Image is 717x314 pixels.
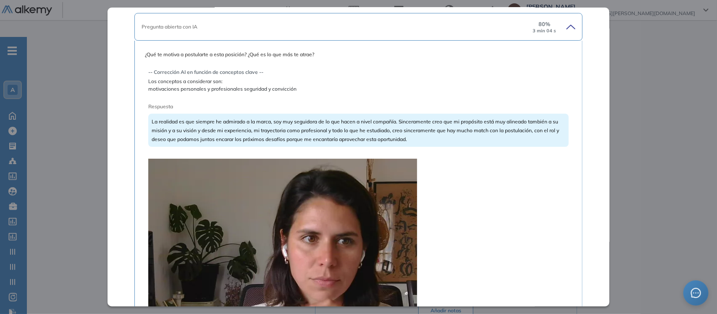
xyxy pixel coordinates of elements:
[145,51,572,58] span: ¿Qué te motiva a postularte a esta posición? ¿Qué es lo que más te atrae?
[148,78,569,85] span: Los conceptos a considerar son:
[691,288,701,298] span: message
[148,85,569,93] span: motivaciones personales y profesionales seguridad y convicción
[538,20,550,28] span: 80 %
[148,103,527,110] span: Respuesta
[533,28,556,34] small: 3 min 04 s
[142,23,532,31] div: Pregunta abierta con IA
[148,68,569,76] span: -- Corrección AI en función de conceptos clave --
[152,118,559,142] span: La realidad es que siempre he admirado a la marca, soy muy seguidora de lo que hacen a nivel comp...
